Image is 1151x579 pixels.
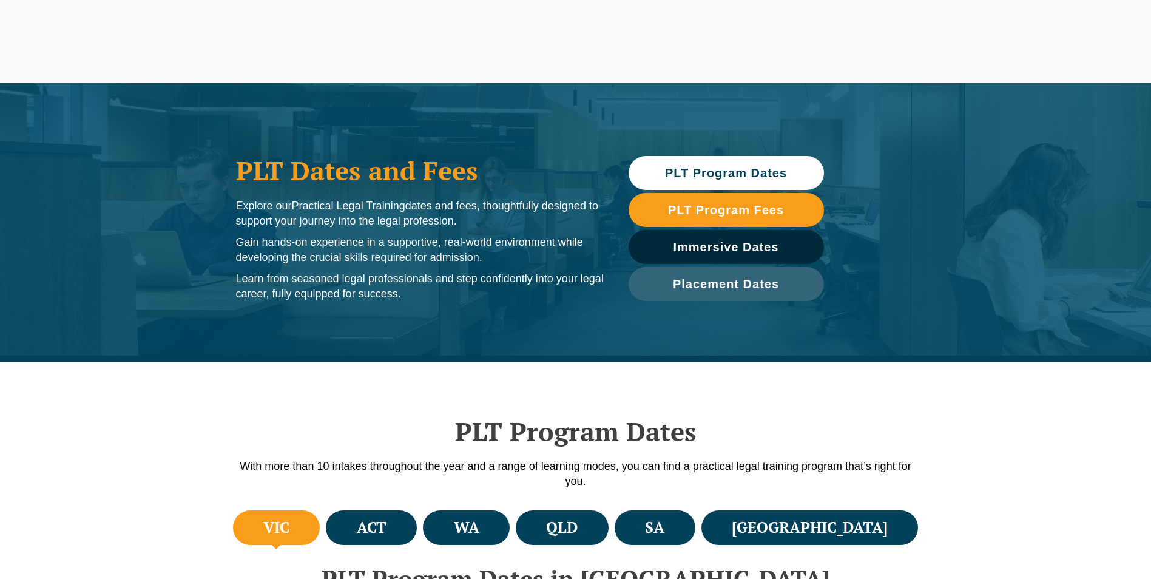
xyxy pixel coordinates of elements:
a: Immersive Dates [629,230,824,264]
p: Gain hands-on experience in a supportive, real-world environment while developing the crucial ski... [236,235,604,265]
p: Learn from seasoned legal professionals and step confidently into your legal career, fully equipp... [236,271,604,302]
span: PLT Program Dates [665,167,787,179]
a: PLT Program Fees [629,193,824,227]
h2: PLT Program Dates [230,416,922,447]
h4: [GEOGRAPHIC_DATA] [732,518,888,538]
h4: SA [645,518,664,538]
h4: WA [454,518,479,538]
a: PLT Program Dates [629,156,824,190]
h4: ACT [357,518,386,538]
span: Placement Dates [673,278,779,290]
a: Placement Dates [629,267,824,301]
span: PLT Program Fees [668,204,784,216]
h4: QLD [546,518,578,538]
span: Immersive Dates [673,241,779,253]
span: Practical Legal Training [292,200,405,212]
p: Explore our dates and fees, thoughtfully designed to support your journey into the legal profession. [236,198,604,229]
h1: PLT Dates and Fees [236,155,604,186]
h4: VIC [263,518,289,538]
p: With more than 10 intakes throughout the year and a range of learning modes, you can find a pract... [230,459,922,489]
